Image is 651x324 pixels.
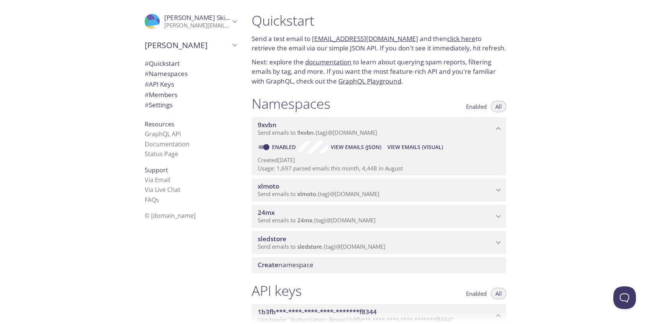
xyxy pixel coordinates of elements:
[145,80,149,88] span: #
[252,178,506,202] div: xlmoto namespace
[252,231,506,254] div: sledstore namespace
[145,90,149,99] span: #
[305,58,351,66] a: documentation
[613,286,636,309] iframe: Help Scout Beacon - Open
[139,35,243,55] div: Pierce
[258,164,500,172] p: Usage: 1,697 parsed emails this month, 4,448 in August
[252,34,506,53] p: Send a test email to and then to retrieve the email via our simple JSON API. If you don't see it ...
[258,260,313,269] span: namespace
[145,186,180,194] a: Via Live Chat
[258,234,286,243] span: sledstore
[145,196,159,204] a: FAQ
[145,140,189,148] a: Documentation
[145,130,181,138] a: GraphQL API
[252,117,506,140] div: 9xvbn namespace
[139,100,243,110] div: Team Settings
[252,205,506,228] div: 24mx namespace
[145,69,149,78] span: #
[145,59,180,68] span: Quickstart
[258,129,377,136] span: Send emails to . {tag} @[DOMAIN_NAME]
[297,216,312,224] span: 24mx
[491,101,506,112] button: All
[297,129,314,136] span: 9xvbn
[145,176,170,184] a: Via Email
[139,79,243,90] div: API Keys
[145,80,174,88] span: API Keys
[252,282,302,299] h1: API keys
[258,208,275,217] span: 24mx
[139,58,243,69] div: Quickstart
[258,216,376,224] span: Send emails to . {tag} @[DOMAIN_NAME]
[462,288,491,299] button: Enabled
[145,166,168,174] span: Support
[331,143,381,152] span: View Emails (JSON)
[328,141,384,153] button: View Emails (JSON)
[145,40,230,50] span: [PERSON_NAME]
[145,120,174,128] span: Resources
[258,260,278,269] span: Create
[312,34,418,43] a: [EMAIL_ADDRESS][DOMAIN_NAME]
[338,77,401,85] a: GraphQL Playground
[145,90,177,99] span: Members
[271,143,299,151] a: Enabled
[139,90,243,100] div: Members
[145,59,149,68] span: #
[258,156,500,164] p: Created [DATE]
[462,101,491,112] button: Enabled
[252,95,330,112] h1: Namespaces
[164,22,230,29] p: [PERSON_NAME][EMAIL_ADDRESS][DOMAIN_NAME]
[297,190,316,198] span: xlmoto
[387,143,443,152] span: View Emails (Visual)
[145,69,188,78] span: Namespaces
[156,196,159,204] span: s
[145,100,149,109] span: #
[252,257,506,273] div: Create namespace
[258,120,277,129] span: 9xvbn
[447,34,475,43] a: click here
[252,57,506,86] p: Next: explore the to learn about querying spam reports, filtering emails by tag, and more. If you...
[258,243,385,250] span: Send emails to . {tag} @[DOMAIN_NAME]
[145,211,196,220] span: © [DOMAIN_NAME]
[139,68,243,79] div: Namespaces
[384,141,446,153] button: View Emails (Visual)
[491,288,506,299] button: All
[297,243,322,250] span: sledstore
[145,100,173,109] span: Settings
[145,150,178,158] a: Status Page
[164,13,251,22] span: [PERSON_NAME] Skierkowski
[252,12,506,29] h1: Quickstart
[258,182,279,190] span: xlmoto
[258,190,379,198] span: Send emails to . {tag} @[DOMAIN_NAME]
[139,9,243,34] div: Grzegorz Skierkowski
